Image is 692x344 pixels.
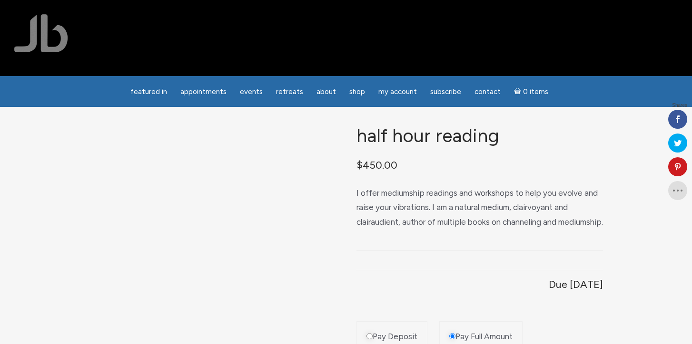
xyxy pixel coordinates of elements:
label: Pay Deposit [373,331,417,343]
a: Contact [469,83,506,101]
span: My Account [378,87,417,96]
a: About [311,83,342,101]
span: Retreats [276,87,303,96]
img: Jamie Butler. The Everyday Medium [14,14,68,52]
a: Events [234,83,268,101]
span: Appointments [180,87,227,96]
span: Shares [672,103,687,108]
span: 0 items [523,88,548,96]
p: Due [DATE] [549,275,603,294]
span: About [316,87,336,96]
a: Cart0 items [508,82,554,101]
bdi: 450.00 [356,159,397,171]
p: I offer mediumship readings and workshops to help you evolve and raise your vibrations. I am a na... [356,186,603,229]
label: Pay Full Amount [455,331,513,343]
a: Appointments [175,83,232,101]
a: Shop [344,83,371,101]
a: Retreats [270,83,309,101]
span: $ [356,159,363,171]
h1: Half Hour Reading [356,126,603,146]
a: Subscribe [425,83,467,101]
span: Subscribe [430,87,461,96]
span: featured in [130,87,167,96]
i: Cart [514,87,523,96]
span: Events [240,87,263,96]
span: Contact [475,87,501,96]
span: Shop [349,87,365,96]
a: My Account [373,83,423,101]
a: featured in [125,83,173,101]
